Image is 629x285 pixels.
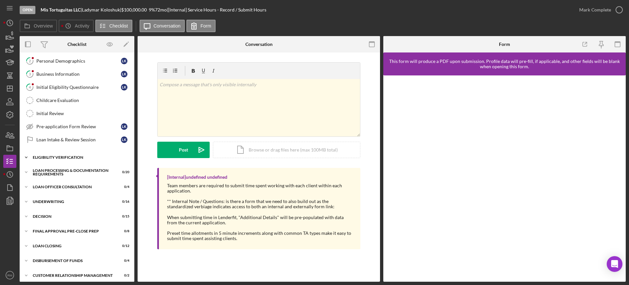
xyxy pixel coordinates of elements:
div: 0 / 20 [118,170,129,174]
div: Loan Closing [33,244,113,248]
tspan: 4 [29,85,31,89]
div: Decision [33,214,113,218]
div: Final Approval Pre-Close Prep [33,229,113,233]
div: When submitting time in Lenderfit, "Additional Details" will be pre-populated with data from the ... [167,215,354,225]
button: Activity [59,20,93,32]
div: 0 / 4 [118,185,129,189]
div: Customer Relationship Management [33,274,113,277]
label: Form [200,23,211,29]
div: L K [121,58,127,64]
a: 4Initial Eligibility QuestionnaireLK [23,81,131,94]
button: Mark Complete [573,3,626,16]
div: L K [121,71,127,77]
div: L K [121,123,127,130]
div: | [41,7,82,12]
a: 3Business InformationLK [23,68,131,81]
label: Checklist [109,23,128,29]
div: Business Information [36,71,121,77]
div: 0 / 12 [118,244,129,248]
button: Post [157,142,210,158]
div: 0 / 8 [118,229,129,233]
div: 0 / 2 [118,274,129,277]
div: Eligibility Verification [33,155,126,159]
div: Pre-application Form Review [36,124,121,129]
a: Initial Review [23,107,131,120]
div: 72 mo [155,7,167,12]
button: Overview [20,20,57,32]
button: Form [186,20,216,32]
button: Checklist [95,20,132,32]
tspan: 3 [29,72,31,76]
div: Conversation [245,42,273,47]
div: Post [179,142,188,158]
div: ** Internal Note / Questions: is there a form that we need to also build out as the standardized ... [167,199,354,209]
div: Initial Eligibility Questionnaire [36,85,121,90]
a: Loan Intake & Review SessionLK [23,133,131,146]
div: 0 / 4 [118,259,129,263]
text: RM [8,274,12,277]
div: $100,000.00 [121,7,149,12]
div: Ladymar Koloshuk | [82,7,121,12]
div: Childcare Evaluation [36,98,131,103]
div: This form will produce a PDF upon submission. Profile data will pre-fill, if applicable, and othe... [387,59,622,69]
div: | [Internal] Service Hours - Record / Submit Hours [167,7,266,12]
a: Pre-application Form ReviewLK [23,120,131,133]
button: RM [3,269,16,282]
b: Mis Tortuguitas LLC [41,7,81,12]
div: L K [121,84,127,91]
a: Childcare Evaluation [23,94,131,107]
a: 2Personal DemographicsLK [23,54,131,68]
div: 0 / 16 [118,200,129,204]
label: Activity [75,23,89,29]
div: 0 / 15 [118,214,129,218]
div: Open Intercom Messenger [607,256,622,272]
div: L K [121,136,127,143]
tspan: 2 [29,59,31,63]
iframe: Lenderfit form [390,82,620,275]
div: Initial Review [36,111,131,116]
div: Loan Processing & Documentation Requirements [33,169,113,176]
label: Conversation [154,23,181,29]
div: Underwriting [33,200,113,204]
div: 9 % [149,7,155,12]
div: Disbursement of Funds [33,259,113,263]
button: Conversation [140,20,185,32]
div: Preset time allotments in 5 minute increments along with common TA types make it easy to submit t... [167,231,354,241]
label: Overview [34,23,53,29]
div: Team members are required to submit time spent working with each client within each application. [167,183,354,193]
div: [Internal] undefined undefined [167,174,227,180]
div: Checklist [67,42,86,47]
div: Loan Officer Consultation [33,185,113,189]
div: Open [20,6,35,14]
div: Mark Complete [579,3,611,16]
div: Form [499,42,510,47]
div: Loan Intake & Review Session [36,137,121,142]
div: Personal Demographics [36,58,121,64]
